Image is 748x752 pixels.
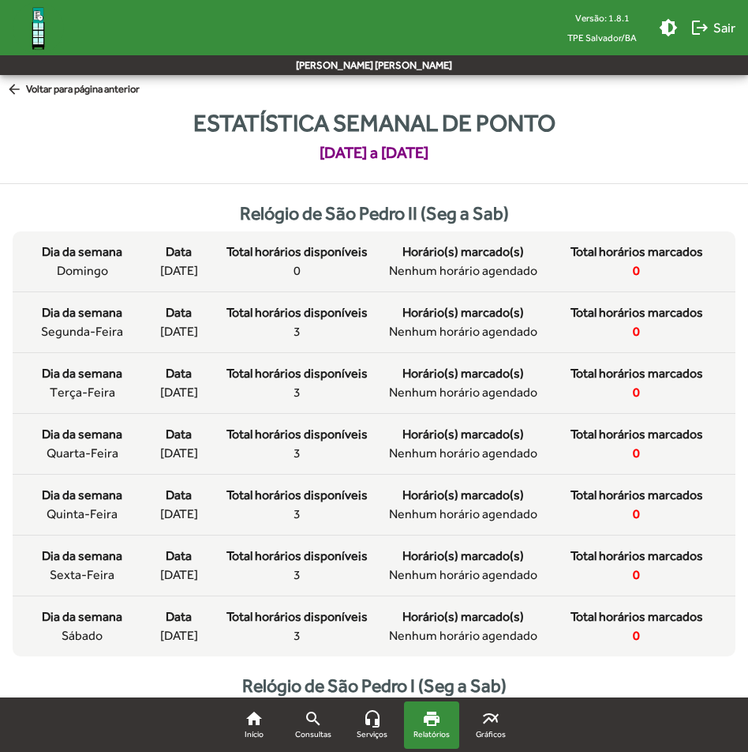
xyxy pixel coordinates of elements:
span: Dia da semana [42,364,122,383]
span: domingo [57,261,108,280]
span: terça-feira [50,383,115,402]
span: Horário(s) marcado(s) [402,547,524,566]
span: Data [166,486,192,505]
span: Nenhum horário agendado [389,505,537,524]
span: Horário(s) marcado(s) [402,486,524,505]
span: [DATE] [160,444,198,463]
a: Gráficos [463,701,518,749]
span: Nenhum horário agendado [389,322,537,341]
span: [DATE] [160,261,198,280]
a: Início [226,701,282,749]
span: Data [166,364,192,383]
span: 3 [294,505,301,524]
span: Nenhum horário agendado [389,626,537,645]
span: 3 [294,383,301,402]
span: [DATE] [160,383,198,402]
span: 3 [294,444,301,463]
span: TPE Salvador/BA [555,28,649,47]
span: [DATE] [160,626,198,645]
span: Dia da semana [42,486,122,505]
span: Data [166,425,192,444]
span: 0 [633,383,640,402]
span: Total horários marcados [570,607,703,626]
span: Dia da semana [42,607,122,626]
button: Sair [684,13,742,42]
span: sexta-feira [50,566,114,585]
div: Versão: 1.8.1 [555,8,649,28]
span: Relatórios [413,728,450,741]
span: 0 [633,322,640,341]
span: 0 [633,566,640,585]
span: Data [166,303,192,322]
span: Total horários marcados [570,486,703,505]
span: Horário(s) marcado(s) [402,425,524,444]
span: Nenhum horário agendado [389,444,537,463]
span: Horário(s) marcado(s) [402,303,524,322]
mat-icon: logout [690,18,709,37]
span: Total horários disponíveis [226,364,368,383]
span: Serviços [357,728,387,741]
span: Total horários marcados [570,425,703,444]
span: Dia da semana [42,243,122,261]
strong: Relógio de São Pedro I (Seg a Sab) [242,675,507,696]
span: 0 [633,626,640,645]
span: Gráficos [476,728,506,741]
span: Total horários disponíveis [226,243,368,261]
span: 3 [294,626,301,645]
span: Dia da semana [42,425,122,444]
span: quinta-feira [47,505,118,524]
span: segunda-feira [41,322,123,341]
span: Total horários disponíveis [226,486,368,505]
span: Nenhum horário agendado [389,566,537,585]
span: Data [166,547,192,566]
span: Dia da semana [42,547,122,566]
span: [DATE] [160,322,198,341]
mat-icon: brightness_medium [659,18,678,37]
span: Horário(s) marcado(s) [402,243,524,261]
span: Estatística semanal de ponto [193,105,555,141]
span: Total horários disponíveis [226,607,368,626]
span: Voltar para página anterior [6,81,140,99]
span: Total horários marcados [570,303,703,322]
span: 3 [294,566,301,585]
mat-icon: home [245,709,264,728]
strong: [DATE] a [DATE] [320,141,428,164]
span: Dia da semana [42,303,122,322]
span: 0 [633,505,640,524]
span: Total horários disponíveis [226,303,368,322]
span: Data [166,243,192,261]
a: Consultas [286,701,341,749]
strong: Relógio de São Pedro II (Seg a Sab) [240,203,509,224]
span: sábado [62,626,103,645]
span: Total horários disponíveis [226,425,368,444]
span: 0 [633,444,640,463]
span: Total horários marcados [570,243,703,261]
mat-icon: search [304,709,323,728]
mat-icon: print [422,709,441,728]
span: Horário(s) marcado(s) [402,364,524,383]
span: Total horários disponíveis [226,547,368,566]
span: [DATE] [160,505,198,524]
span: [DATE] [160,566,198,585]
span: Total horários marcados [570,547,703,566]
span: Data [166,607,192,626]
a: Relatórios [404,701,459,749]
span: 0 [294,261,301,280]
mat-icon: multiline_chart [481,709,500,728]
span: Nenhum horário agendado [389,261,537,280]
span: Sair [690,13,735,42]
a: Serviços [345,701,400,749]
span: quarta-feira [47,444,118,463]
mat-icon: arrow_back [6,81,26,99]
span: Consultas [295,728,331,741]
span: Nenhum horário agendado [389,383,537,402]
img: Logo [13,2,64,54]
span: Total horários marcados [570,364,703,383]
span: 3 [294,322,301,341]
mat-icon: headset_mic [363,709,382,728]
span: Horário(s) marcado(s) [402,607,524,626]
span: Início [245,728,264,741]
span: 0 [633,261,640,280]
